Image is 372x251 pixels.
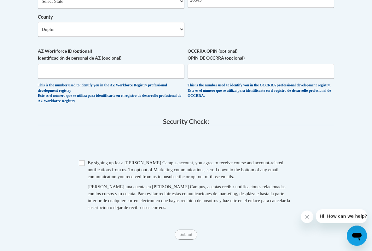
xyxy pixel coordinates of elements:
[88,184,290,210] span: [PERSON_NAME] una cuenta en [PERSON_NAME] Campus, aceptas recibir notificaciones relacionadas con...
[38,14,184,21] label: County
[316,209,367,223] iframe: Message from company
[38,48,184,62] label: AZ Workforce ID (optional) Identificación de personal de AZ (opcional)
[88,161,283,179] span: By signing up for a [PERSON_NAME] Campus account, you agree to receive course and account-related...
[188,48,334,62] label: OCCRRA OPIN (optional) OPIN DE OCCRRA (opcional)
[347,226,367,246] iframe: Button to launch messaging window
[163,118,209,125] span: Security Check:
[301,211,313,223] iframe: Close message
[188,83,334,99] div: This is the number used to identify you in the OCCRRA professional development registry. Este es ...
[38,83,184,104] div: This is the number used to identify you in the AZ Workforce Registry professional development reg...
[175,230,197,240] input: Submit
[138,132,234,156] iframe: reCAPTCHA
